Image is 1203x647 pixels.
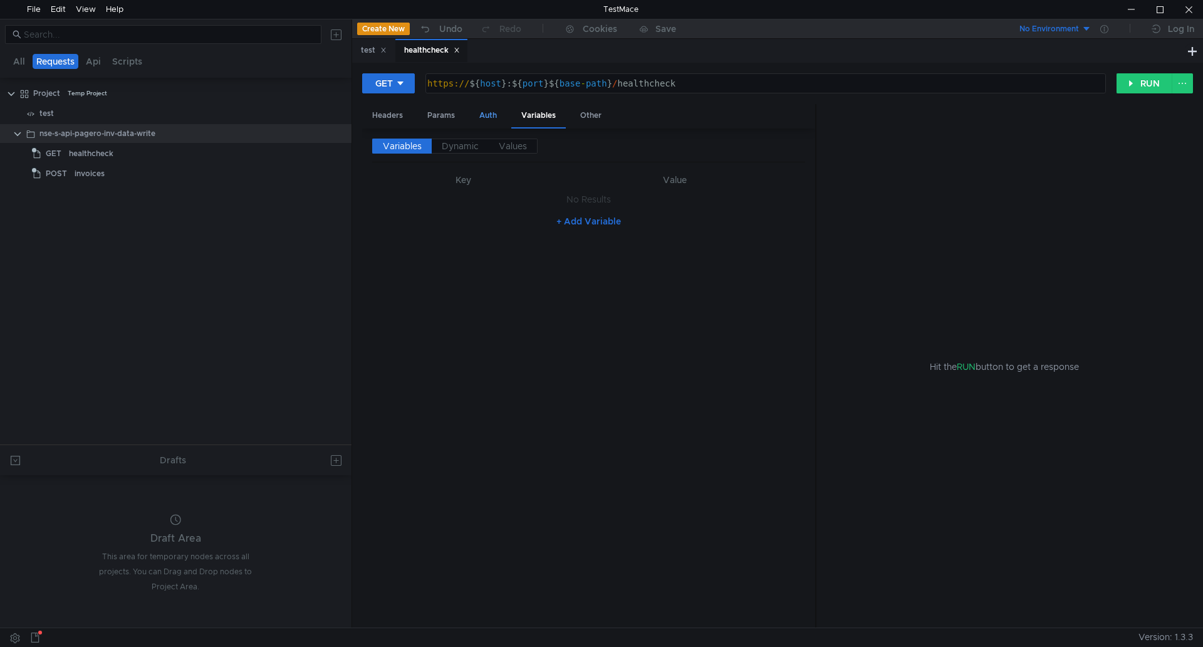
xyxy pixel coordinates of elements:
[75,164,105,183] div: invoices
[33,54,78,69] button: Requests
[160,453,186,468] div: Drafts
[1004,19,1091,39] button: No Environment
[1117,73,1172,93] button: RUN
[930,360,1079,374] span: Hit the button to get a response
[362,104,413,127] div: Headers
[1138,628,1193,646] span: Version: 1.3.3
[46,164,67,183] span: POST
[442,140,479,152] span: Dynamic
[404,44,460,57] div: healthcheck
[439,21,462,36] div: Undo
[24,28,314,41] input: Search...
[1019,23,1079,35] div: No Environment
[68,84,107,103] div: Temp Project
[39,124,155,143] div: nse-s-api-pagero-inv-data-write
[375,76,393,90] div: GET
[499,21,521,36] div: Redo
[583,21,617,36] div: Cookies
[570,104,612,127] div: Other
[410,19,471,38] button: Undo
[82,54,105,69] button: Api
[511,104,566,129] div: Variables
[499,140,527,152] span: Values
[655,24,676,33] div: Save
[361,44,387,57] div: test
[33,84,60,103] div: Project
[9,54,29,69] button: All
[471,19,530,38] button: Redo
[108,54,146,69] button: Scripts
[372,172,555,187] th: Key
[357,23,410,35] button: Create New
[383,140,422,152] span: Variables
[566,194,611,205] nz-embed-empty: No Results
[46,144,61,163] span: GET
[555,172,795,187] th: Value
[417,104,465,127] div: Params
[69,144,113,163] div: healthcheck
[469,104,507,127] div: Auth
[957,361,976,372] span: RUN
[1168,21,1194,36] div: Log In
[39,104,54,123] div: test
[546,211,631,231] button: + Add Variable
[362,73,415,93] button: GET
